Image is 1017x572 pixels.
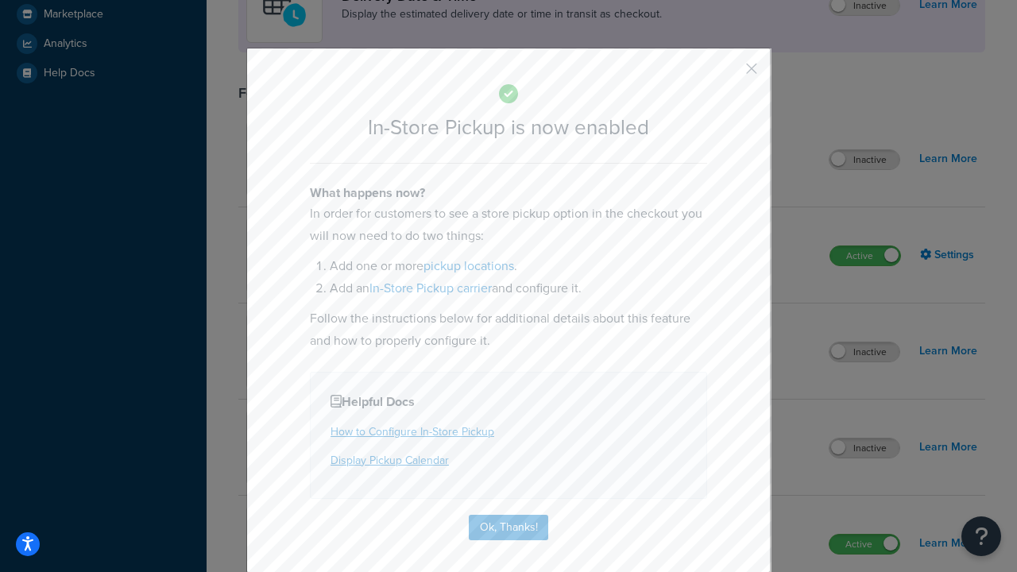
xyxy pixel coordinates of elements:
[310,184,707,203] h4: What happens now?
[423,257,514,275] a: pickup locations
[331,392,686,412] h4: Helpful Docs
[369,279,492,297] a: In-Store Pickup carrier
[331,452,449,469] a: Display Pickup Calendar
[310,116,707,139] h2: In-Store Pickup is now enabled
[310,307,707,352] p: Follow the instructions below for additional details about this feature and how to properly confi...
[469,515,548,540] button: Ok, Thanks!
[330,277,707,300] li: Add an and configure it.
[310,203,707,247] p: In order for customers to see a store pickup option in the checkout you will now need to do two t...
[331,423,494,440] a: How to Configure In-Store Pickup
[330,255,707,277] li: Add one or more .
